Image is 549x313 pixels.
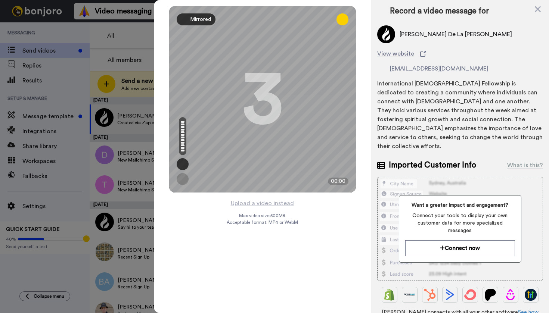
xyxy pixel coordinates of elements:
[227,219,298,225] span: Acceptable format: MP4 or WebM
[42,6,101,83] span: Hey [PERSON_NAME], thank you so much for signing up! I wanted to say thanks in person with a quic...
[390,64,488,73] span: [EMAIL_ADDRESS][DOMAIN_NAME]
[242,71,283,127] div: 3
[377,79,543,151] div: International [DEMOGRAPHIC_DATA] Fellowship is dedicated to creating a community where individual...
[505,289,517,301] img: Drip
[525,289,537,301] img: GoHighLevel
[239,213,286,219] span: Max video size: 500 MB
[405,212,515,234] span: Connect your tools to display your own customer data for more specialized messages
[444,289,456,301] img: ActiveCampaign
[179,175,186,183] img: ic_gear.svg
[484,289,496,301] img: Patreon
[328,178,348,185] div: 00:00
[405,240,515,256] button: Connect now
[405,201,515,209] span: Want a greater impact and engagement?
[389,160,476,171] span: Imported Customer Info
[229,198,296,208] button: Upload a video instead
[377,49,543,58] a: View website
[464,289,476,301] img: ConvertKit
[24,24,33,33] img: mute-white.svg
[377,49,414,58] span: View website
[507,161,543,170] div: What is this?
[404,289,416,301] img: Ontraport
[1,1,21,22] img: c638375f-eacb-431c-9714-bd8d08f708a7-1584310529.jpg
[254,167,272,185] img: ic_record_start.svg
[384,289,396,301] img: Shopify
[424,289,436,301] img: Hubspot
